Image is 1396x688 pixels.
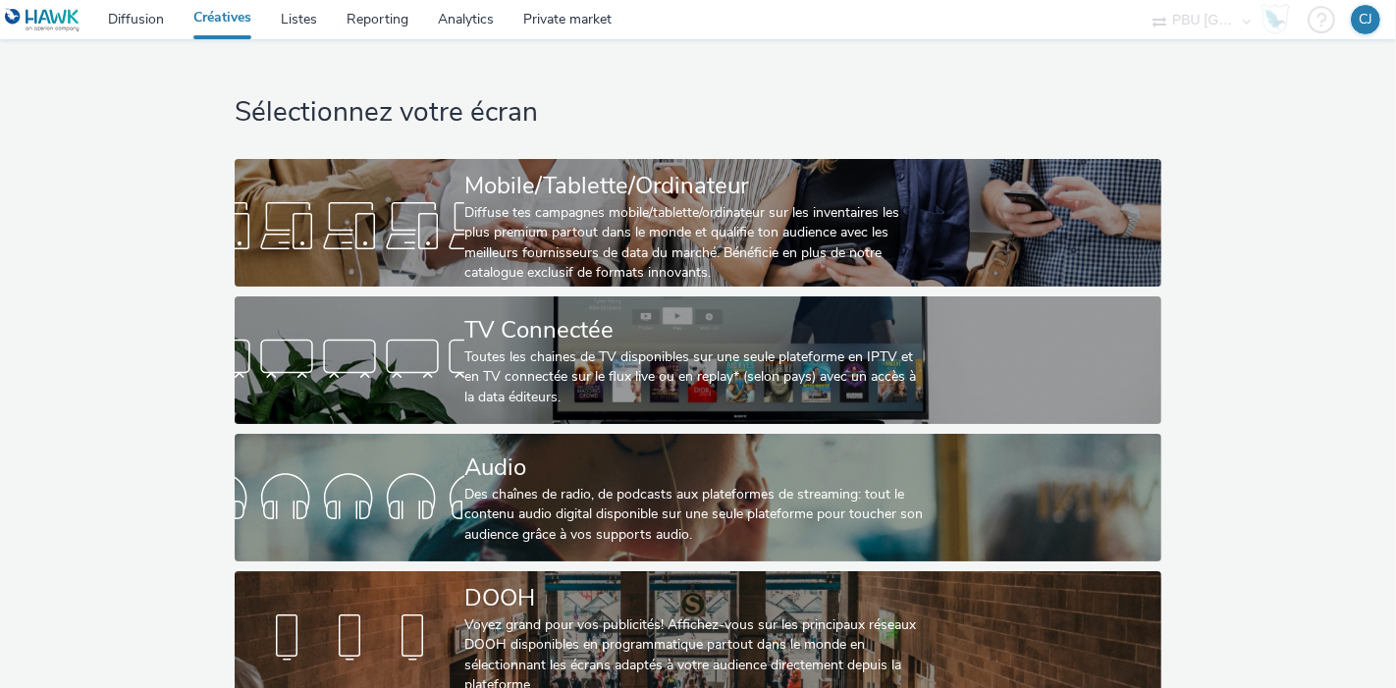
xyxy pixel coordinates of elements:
img: Hawk Academy [1261,4,1290,35]
div: Mobile/Tablette/Ordinateur [464,169,924,203]
a: Hawk Academy [1261,4,1298,35]
div: Diffuse tes campagnes mobile/tablette/ordinateur sur les inventaires les plus premium partout dan... [464,203,924,284]
div: Audio [464,450,924,485]
h1: Sélectionnez votre écran [235,94,1160,132]
div: Toutes les chaines de TV disponibles sur une seule plateforme en IPTV et en TV connectée sur le f... [464,347,924,407]
a: Mobile/Tablette/OrdinateurDiffuse tes campagnes mobile/tablette/ordinateur sur les inventaires le... [235,159,1160,287]
a: TV ConnectéeToutes les chaines de TV disponibles sur une seule plateforme en IPTV et en TV connec... [235,296,1160,424]
img: undefined Logo [5,8,81,32]
a: AudioDes chaînes de radio, de podcasts aux plateformes de streaming: tout le contenu audio digita... [235,434,1160,561]
div: DOOH [464,581,924,615]
div: TV Connectée [464,313,924,347]
div: Des chaînes de radio, de podcasts aux plateformes de streaming: tout le contenu audio digital dis... [464,485,924,545]
div: CJ [1359,5,1372,34]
